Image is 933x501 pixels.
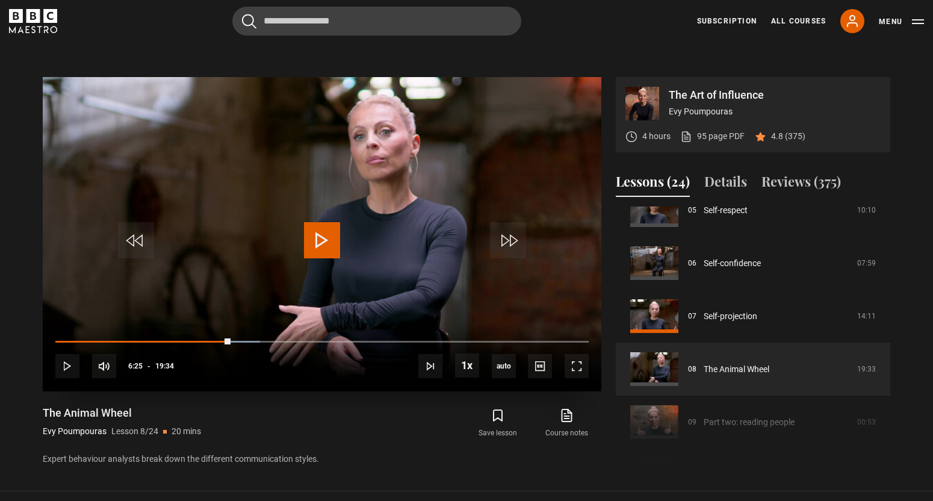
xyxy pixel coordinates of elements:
span: 6:25 [128,355,143,377]
button: Play [55,354,79,378]
a: All Courses [771,16,826,26]
p: Lesson 8/24 [111,425,158,438]
a: 95 page PDF [680,130,745,143]
p: The Art of Influence [669,90,881,101]
span: 19:34 [155,355,174,377]
button: Save lesson [463,406,532,441]
p: 4.8 (375) [771,130,805,143]
p: Expert behaviour analysts break down the different communication styles. [43,453,601,465]
button: Captions [528,354,552,378]
a: Subscription [697,16,757,26]
p: Evy Poumpouras [669,105,881,118]
button: Playback Rate [455,353,479,378]
input: Search [232,7,521,36]
a: Course notes [533,406,601,441]
video-js: Video Player [43,77,601,391]
button: Mute [92,354,116,378]
button: Toggle navigation [879,16,924,28]
button: Reviews (375) [761,172,841,197]
p: 4 hours [642,130,671,143]
button: Submit the search query [242,14,256,29]
a: The Animal Wheel [704,363,769,376]
a: Self-confidence [704,257,761,270]
button: Fullscreen [565,354,589,378]
a: Self-projection [704,310,757,323]
span: auto [492,354,516,378]
a: Self-respect [704,204,748,217]
svg: BBC Maestro [9,9,57,33]
span: - [147,362,150,370]
button: Details [704,172,747,197]
h1: The Animal Wheel [43,406,201,420]
p: 20 mins [172,425,201,438]
div: Current quality: 720p [492,354,516,378]
button: Next Lesson [418,354,442,378]
div: Progress Bar [55,341,589,343]
p: Evy Poumpouras [43,425,107,438]
button: Lessons (24) [616,172,690,197]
